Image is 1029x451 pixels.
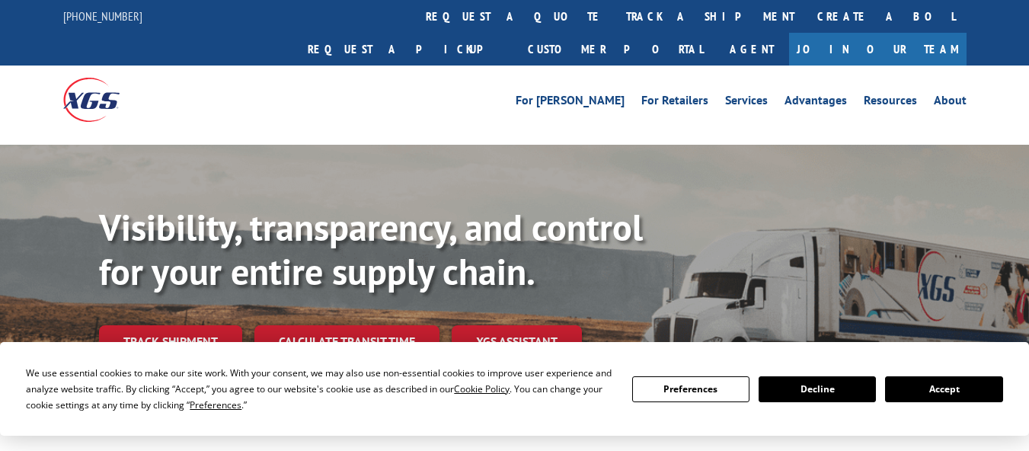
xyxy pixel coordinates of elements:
[454,382,510,395] span: Cookie Policy
[99,325,242,357] a: Track shipment
[254,325,439,358] a: Calculate transit time
[789,33,967,66] a: Join Our Team
[725,94,768,111] a: Services
[641,94,708,111] a: For Retailers
[885,376,1002,402] button: Accept
[516,94,625,111] a: For [PERSON_NAME]
[26,365,613,413] div: We use essential cookies to make our site work. With your consent, we may also use non-essential ...
[759,376,876,402] button: Decline
[452,325,582,358] a: XGS ASSISTANT
[99,203,643,295] b: Visibility, transparency, and control for your entire supply chain.
[190,398,241,411] span: Preferences
[516,33,714,66] a: Customer Portal
[296,33,516,66] a: Request a pickup
[785,94,847,111] a: Advantages
[632,376,749,402] button: Preferences
[934,94,967,111] a: About
[864,94,917,111] a: Resources
[63,8,142,24] a: [PHONE_NUMBER]
[714,33,789,66] a: Agent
